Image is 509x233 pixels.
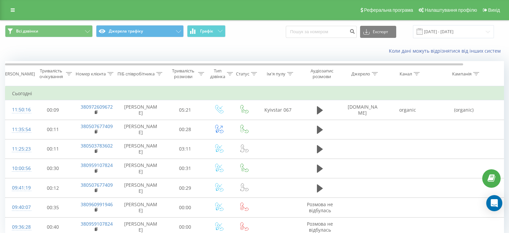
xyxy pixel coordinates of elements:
a: 380959107824 [81,162,113,168]
td: 00:12 [32,178,74,198]
td: 00:28 [164,120,206,139]
td: [PERSON_NAME] [117,159,164,178]
td: 00:35 [32,198,74,217]
td: organic [385,100,430,120]
a: 380507677409 [81,182,113,188]
span: Розмова не відбулась [307,201,333,214]
button: Всі дзвінки [5,25,93,37]
td: [PERSON_NAME] [117,120,164,139]
div: Тип дзвінка [210,68,225,79]
td: [DOMAIN_NAME] [340,100,385,120]
span: Розмова не відбулась [307,221,333,233]
button: Графік [187,25,226,37]
td: 05:21 [164,100,206,120]
span: Вихід [488,7,500,13]
td: 03:11 [164,139,206,159]
button: Експорт [360,26,396,38]
a: 380960991946 [81,201,113,208]
div: 10:00:56 [12,162,25,175]
input: Пошук за номером [286,26,357,38]
div: Номер клієнта [76,71,106,77]
a: 380972609672 [81,104,113,110]
td: [PERSON_NAME] [117,100,164,120]
div: 11:25:23 [12,142,25,156]
td: 00:30 [32,159,74,178]
span: Всі дзвінки [16,28,38,34]
td: [PERSON_NAME] [117,178,164,198]
span: Графік [200,29,213,34]
span: Налаштування профілю [425,7,477,13]
div: 09:40:07 [12,201,25,214]
td: [PERSON_NAME] [117,139,164,159]
div: 09:41:19 [12,181,25,194]
a: Коли дані можуть відрізнятися вiд інших систем [389,48,504,54]
button: Джерела трафіку [96,25,184,37]
div: Тривалість очікування [38,68,64,79]
td: 00:11 [32,139,74,159]
div: 11:35:54 [12,123,25,136]
div: Кампанія [452,71,472,77]
td: 00:11 [32,120,74,139]
a: 380959107824 [81,221,113,227]
a: 380507677409 [81,123,113,129]
a: 380503783602 [81,142,113,149]
td: [PERSON_NAME] [117,198,164,217]
div: Канал [400,71,412,77]
div: Статус [236,71,249,77]
div: [PERSON_NAME] [1,71,35,77]
div: Аудіозапис розмови [306,68,338,79]
td: 00:00 [164,198,206,217]
div: Джерело [351,71,370,77]
div: Open Intercom Messenger [486,195,502,211]
td: 00:09 [32,100,74,120]
td: 00:29 [164,178,206,198]
div: Тривалість розмови [170,68,196,79]
td: Kyivstar 067 [256,100,300,120]
td: (organic) [430,100,497,120]
span: Реферальна програма [364,7,413,13]
div: Ім'я пулу [267,71,285,77]
div: ПІБ співробітника [117,71,155,77]
td: 00:31 [164,159,206,178]
div: 11:50:16 [12,103,25,116]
